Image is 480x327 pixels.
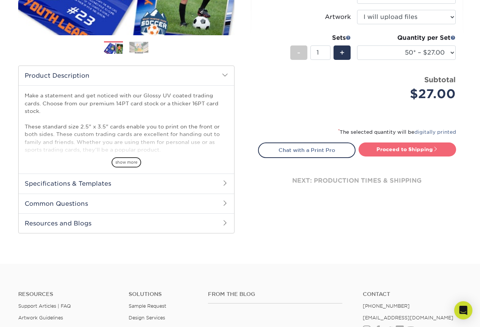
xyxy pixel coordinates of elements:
a: Design Services [129,315,165,321]
div: Open Intercom Messenger [454,301,472,319]
a: [PHONE_NUMBER] [363,303,410,309]
h4: From the Blog [208,291,342,297]
a: digitally printed [414,129,456,135]
h2: Common Questions [19,194,234,213]
small: The selected quantity will be [338,129,456,135]
p: Make a statement and get noticed with our Glossy UV coated trading cards. Choose from our premium... [25,92,228,185]
strong: Subtotal [424,75,456,84]
span: + [340,47,345,58]
h4: Solutions [129,291,196,297]
a: Contact [363,291,462,297]
span: show more [112,157,141,167]
a: Proceed to Shipping [359,142,456,156]
h4: Resources [18,291,117,297]
a: Sample Request [129,303,166,309]
div: Sets [290,33,351,42]
a: [EMAIL_ADDRESS][DOMAIN_NAME] [363,315,453,321]
h2: Resources and Blogs [19,213,234,233]
h2: Product Description [19,66,234,85]
div: Quantity per Set [357,33,456,42]
img: Trading Cards 01 [104,42,123,55]
div: $27.00 [363,85,456,103]
span: - [297,47,301,58]
h2: Specifications & Templates [19,174,234,193]
div: Artwork [325,13,351,22]
img: Trading Cards 02 [129,42,148,53]
a: Chat with a Print Pro [258,142,356,158]
div: next: production times & shipping [258,158,456,203]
